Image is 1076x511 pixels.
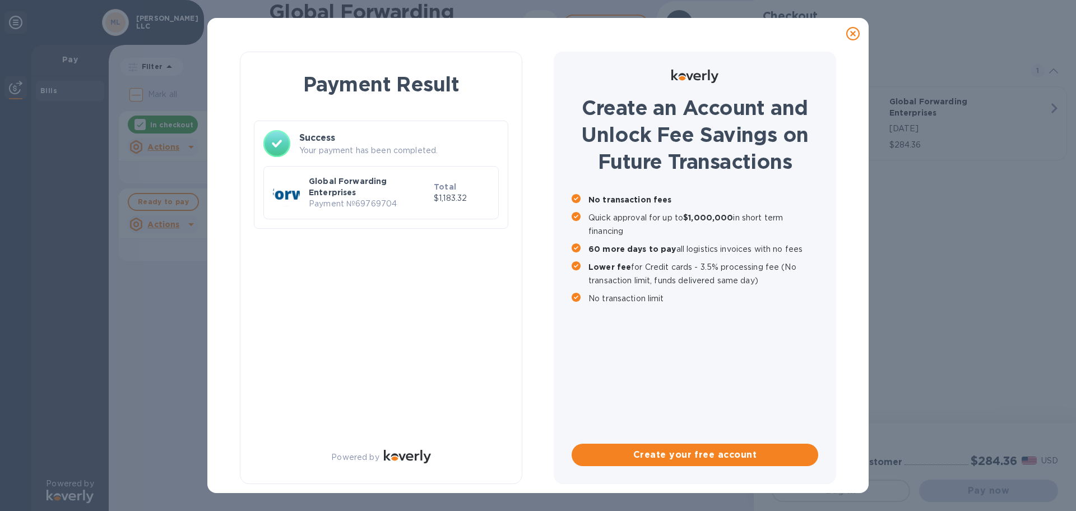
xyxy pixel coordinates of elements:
[588,195,672,204] b: No transaction fees
[588,263,631,271] b: Lower fee
[299,131,499,145] h3: Success
[671,70,718,83] img: Logo
[572,444,818,466] button: Create your free account
[588,292,818,305] p: No transaction limit
[588,211,818,238] p: Quick approval for up to in short term financing
[309,198,429,210] p: Payment № 69769704
[309,176,429,198] p: Global Forwarding Enterprises
[588,260,818,287] p: for Credit cards - 3.5% processing fee (No transaction limit, funds delivered same day)
[258,70,504,98] h1: Payment Result
[434,182,456,191] b: Total
[434,192,489,204] p: $1,183.32
[581,448,809,462] span: Create your free account
[572,94,818,175] h1: Create an Account and Unlock Fee Savings on Future Transactions
[588,245,676,254] b: 60 more days to pay
[331,452,379,463] p: Powered by
[384,450,431,463] img: Logo
[299,145,499,156] p: Your payment has been completed.
[683,213,733,222] b: $1,000,000
[588,242,818,256] p: all logistics invoices with no fees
